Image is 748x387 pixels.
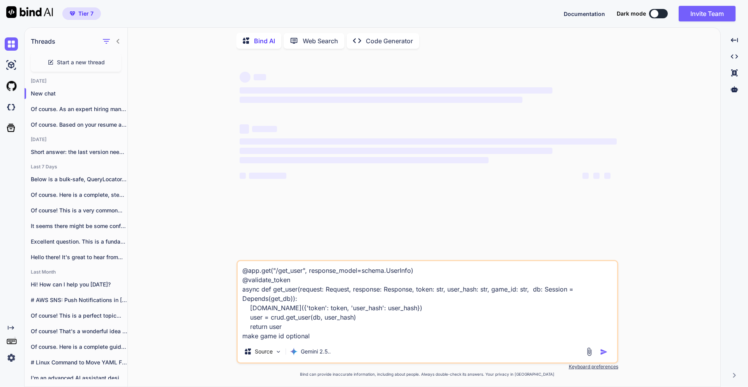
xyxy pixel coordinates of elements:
h2: [DATE] [25,136,127,143]
span: ‌ [254,74,266,80]
textarea: @app.get("/get_user", response_model=schema.UserInfo) @validate_token async def get_user(request:... [238,261,617,341]
span: ‌ [593,173,600,179]
p: Of course! That's a wonderful idea for... [31,327,127,335]
span: ‌ [240,97,522,103]
span: ‌ [240,173,246,179]
span: Dark mode [617,10,646,18]
h1: Threads [31,37,55,46]
p: New chat [31,90,127,97]
p: Of course. As an expert hiring manager a... [31,105,127,113]
p: # AWS SNS: Push Notifications in [GEOGRAPHIC_DATA]... [31,296,127,304]
span: Tier 7 [78,10,93,18]
span: ‌ [240,87,552,94]
p: Web Search [303,36,338,46]
p: It seems there might be some confusion.... [31,222,127,230]
p: Bind AI [254,36,275,46]
span: ‌ [240,138,617,145]
span: Documentation [564,11,605,17]
p: Hello there! It's great to hear from... [31,253,127,261]
img: premium [70,11,75,16]
p: Of course. Here is a complete, step-by-step... [31,191,127,199]
h2: [DATE] [25,78,127,84]
span: ‌ [240,148,552,154]
span: Start a new thread [57,58,105,66]
p: Source [255,348,273,355]
img: ai-studio [5,58,18,72]
p: Of course! This is a perfect topic... [31,312,127,320]
p: Short answer: the last version needed fixes... [31,148,127,156]
p: # Linux Command to Move YAML Files... [31,359,127,366]
p: I'm an advanced AI assistant designed to... [31,374,127,382]
img: githubLight [5,80,18,93]
p: Keyboard preferences [236,364,618,370]
span: ‌ [240,72,251,83]
span: ‌ [249,173,286,179]
button: Documentation [564,10,605,18]
span: ‌ [604,173,610,179]
img: chat [5,37,18,51]
button: Invite Team [679,6,736,21]
p: Hi! How can I help you [DATE]? [31,281,127,288]
button: premiumTier 7 [62,7,101,20]
span: ‌ [582,173,589,179]
p: Of course. Here is a complete guide... [31,343,127,351]
p: Code Generator [366,36,413,46]
h2: Last 7 Days [25,164,127,170]
span: ‌ [252,126,277,132]
span: ‌ [240,157,489,163]
span: ‌ [240,124,249,134]
img: attachment [585,347,594,356]
p: Gemini 2.5.. [301,348,331,355]
p: Of course! This is a very common... [31,207,127,214]
img: Pick Models [275,348,282,355]
p: Excellent question. This is a fundamental architectural... [31,238,127,246]
p: Of course. Based on your resume and the ... [31,121,127,129]
img: icon [600,348,608,356]
img: Bind AI [6,6,53,18]
p: Bind can provide inaccurate information, including about people. Always double-check its answers.... [236,371,618,377]
img: Gemini 2.5 Pro [290,348,298,355]
h2: Last Month [25,269,127,275]
img: settings [5,351,18,364]
img: darkCloudIdeIcon [5,101,18,114]
p: Below is a bulk-safe, QueryLocator-based Apex batch... [31,175,127,183]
